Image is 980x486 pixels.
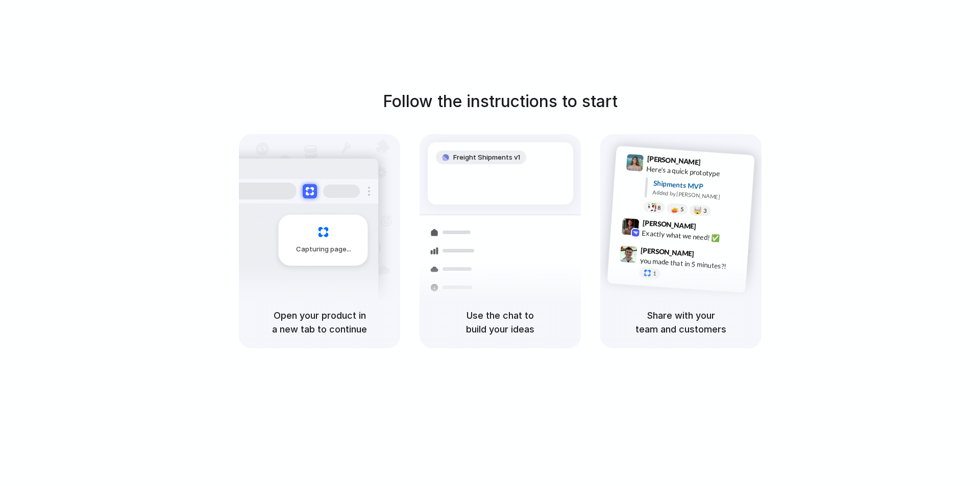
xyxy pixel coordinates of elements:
span: 9:41 AM [704,158,725,170]
h5: Share with your team and customers [612,309,749,336]
h5: Use the chat to build your ideas [432,309,569,336]
span: 9:42 AM [699,222,720,234]
div: 🤯 [694,207,702,214]
div: Exactly what we need! ✅ [642,227,744,245]
span: Capturing page [296,244,353,254]
span: 9:47 AM [697,249,718,262]
span: [PERSON_NAME] [641,244,695,259]
h5: Open your product in a new tab to continue [251,309,388,336]
div: Added by [PERSON_NAME] [652,188,746,203]
div: you made that in 5 minutes?! [640,255,742,272]
div: Here's a quick prototype [646,164,748,181]
span: [PERSON_NAME] [647,153,701,168]
span: 5 [680,207,684,212]
span: 3 [703,208,707,214]
span: Freight Shipments v1 [453,152,520,163]
div: Shipments MVP [653,178,747,195]
span: [PERSON_NAME] [642,217,696,232]
span: 1 [653,271,656,276]
h1: Follow the instructions to start [383,89,618,114]
span: 8 [657,204,661,210]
